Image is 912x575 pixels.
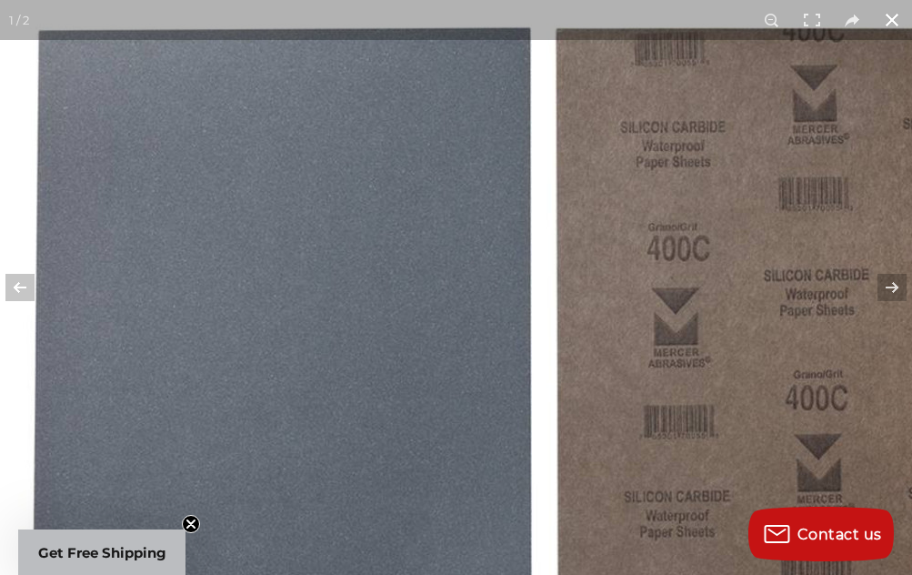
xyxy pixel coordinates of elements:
[797,526,882,543] span: Contact us
[182,515,200,533] button: Close teaser
[748,507,894,561] button: Contact us
[848,242,912,333] button: Next (arrow right)
[38,544,166,561] span: Get Free Shipping
[18,530,185,575] div: Get Free ShippingClose teaser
